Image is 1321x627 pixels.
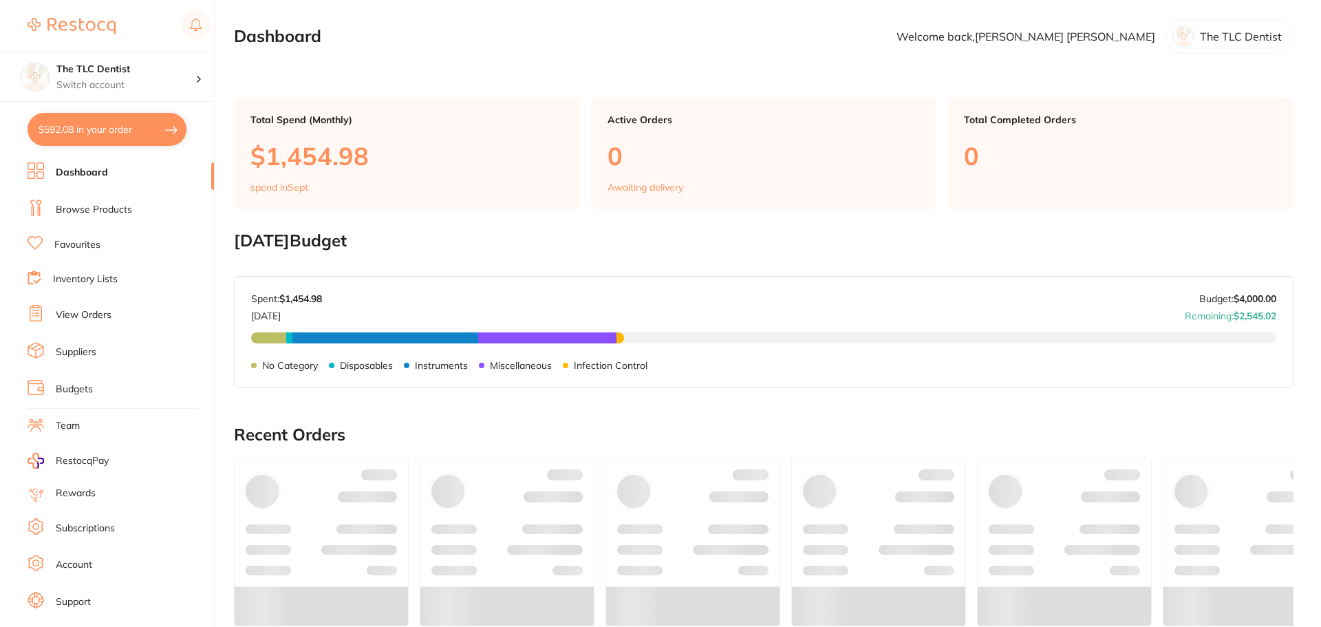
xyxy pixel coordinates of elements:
[56,419,80,433] a: Team
[28,113,186,146] button: $592.08 in your order
[947,98,1293,209] a: Total Completed Orders0
[574,360,647,371] p: Infection Control
[964,114,1277,125] p: Total Completed Orders
[54,238,100,252] a: Favourites
[234,98,580,209] a: Total Spend (Monthly)$1,454.98spend inSept
[28,453,44,469] img: RestocqPay
[608,114,921,125] p: Active Orders
[1234,293,1276,305] strong: $4,000.00
[251,293,322,304] p: Spent:
[28,18,116,34] img: Restocq Logo
[56,63,195,76] h4: The TLC Dentist
[56,203,132,217] a: Browse Products
[56,522,115,535] a: Subscriptions
[21,63,49,91] img: The TLC Dentist
[56,166,108,180] a: Dashboard
[234,27,321,46] h2: Dashboard
[234,231,1293,251] h2: [DATE] Budget
[250,114,563,125] p: Total Spend (Monthly)
[56,308,111,322] a: View Orders
[56,558,92,572] a: Account
[279,293,322,305] strong: $1,454.98
[964,142,1277,170] p: 0
[234,425,1293,445] h2: Recent Orders
[250,142,563,170] p: $1,454.98
[56,595,91,609] a: Support
[1199,293,1276,304] p: Budget:
[56,454,109,468] span: RestocqPay
[1200,30,1282,43] p: The TLC Dentist
[490,360,552,371] p: Miscellaneous
[53,273,118,286] a: Inventory Lists
[56,346,96,359] a: Suppliers
[608,142,921,170] p: 0
[591,98,937,209] a: Active Orders0Awaiting delivery
[250,182,308,193] p: spend in Sept
[1234,310,1276,322] strong: $2,545.02
[1185,305,1276,321] p: Remaining:
[251,305,322,321] p: [DATE]
[608,182,683,193] p: Awaiting delivery
[415,360,468,371] p: Instruments
[28,10,116,42] a: Restocq Logo
[262,360,318,371] p: No Category
[56,487,96,500] a: Rewards
[56,383,93,396] a: Budgets
[896,30,1155,43] p: Welcome back, [PERSON_NAME] [PERSON_NAME]
[56,78,195,92] p: Switch account
[340,360,393,371] p: Disposables
[28,453,109,469] a: RestocqPay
